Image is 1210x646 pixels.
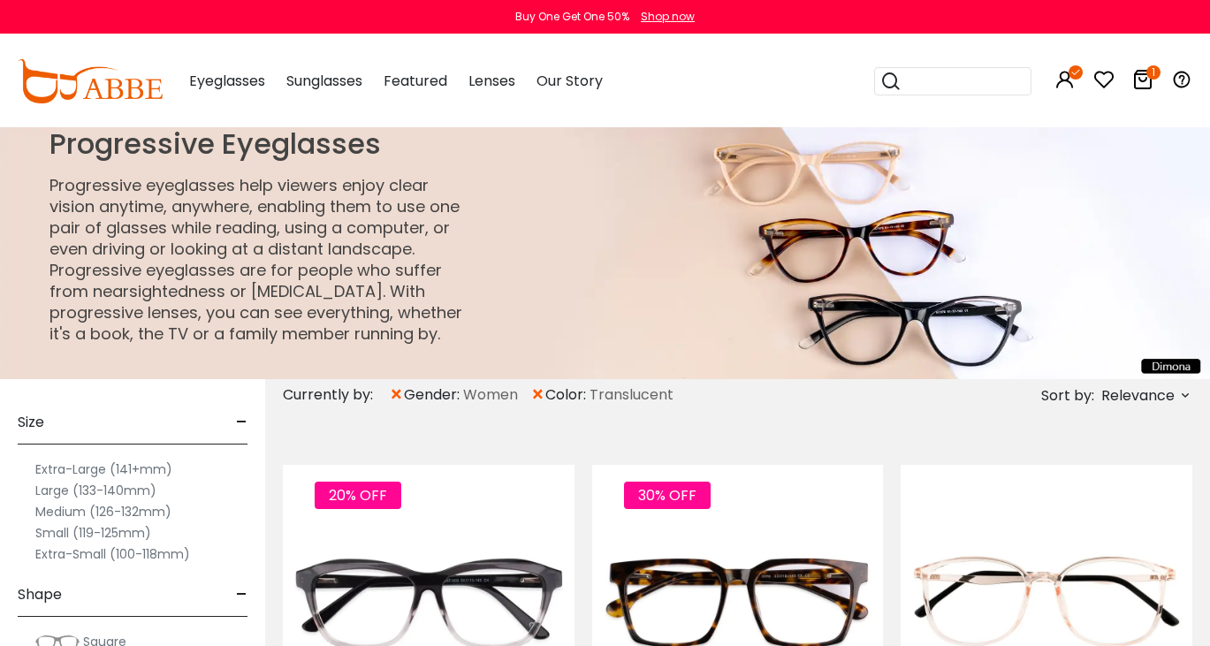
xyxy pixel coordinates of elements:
div: Buy One Get One 50% [515,9,629,25]
label: Extra-Large (141+mm) [35,459,172,480]
label: Extra-Small (100-118mm) [35,543,190,565]
a: Shop now [632,9,695,24]
span: Sort by: [1041,385,1094,406]
label: Large (133-140mm) [35,480,156,501]
i: 1 [1146,65,1161,80]
span: × [389,379,404,411]
span: Our Story [537,71,603,91]
p: Progressive eyeglasses help viewers enjoy clear vision anytime, anywhere, enabling them to use on... [49,175,477,345]
span: - [236,574,247,616]
span: Shape [18,574,62,616]
span: Featured [384,71,447,91]
span: Relevance [1101,380,1175,412]
span: Eyeglasses [189,71,265,91]
span: Lenses [468,71,515,91]
img: abbeglasses.com [18,59,163,103]
h1: Progressive Eyeglasses [49,127,477,161]
div: Currently by: [283,379,389,411]
span: color: [545,384,590,406]
span: 20% OFF [315,482,401,509]
span: Translucent [590,384,673,406]
span: gender: [404,384,463,406]
div: Shop now [641,9,695,25]
span: Sunglasses [286,71,362,91]
span: Size [18,401,44,444]
a: 1 [1132,72,1153,93]
label: Small (119-125mm) [35,522,151,543]
span: - [236,401,247,444]
span: Women [463,384,518,406]
span: × [530,379,545,411]
span: 30% OFF [624,482,711,509]
label: Medium (126-132mm) [35,501,171,522]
